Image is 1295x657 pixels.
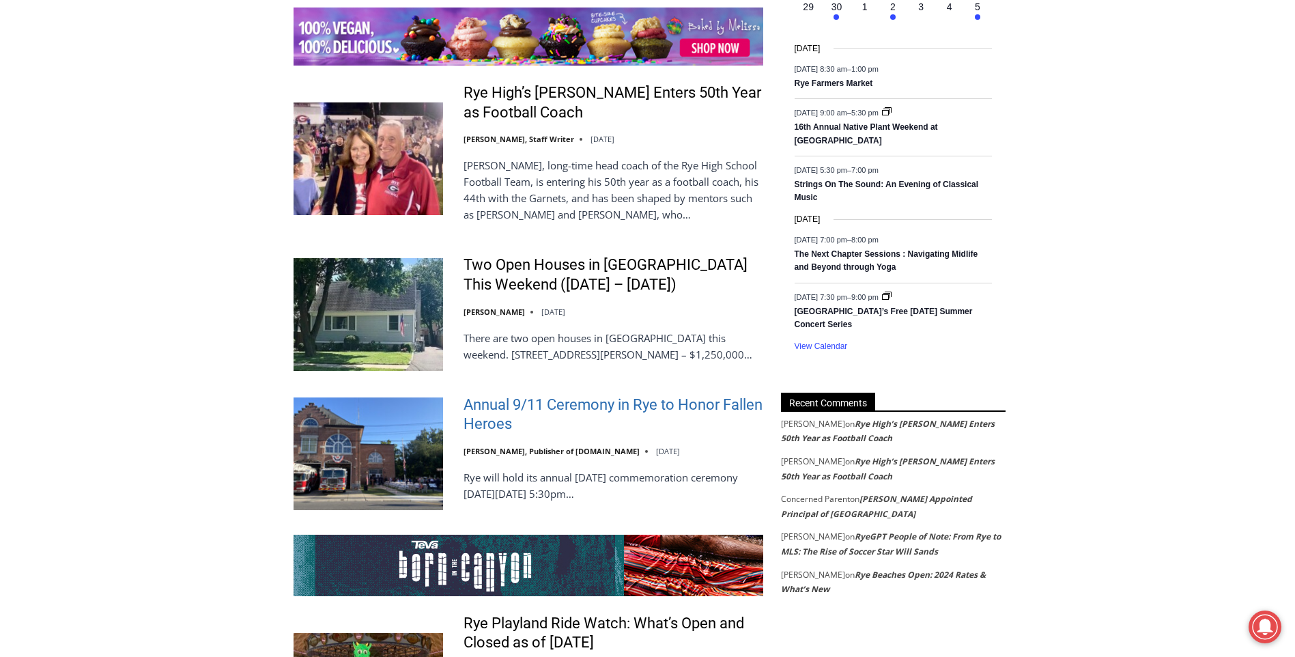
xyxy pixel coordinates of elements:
p: [PERSON_NAME], long-time head coach of the Rye High School Football Team, is entering his 50th ye... [464,157,763,223]
a: [PERSON_NAME], Publisher of [DOMAIN_NAME] [464,446,640,456]
a: Intern @ [DOMAIN_NAME] [328,132,661,170]
time: – [795,65,879,73]
time: [DATE] [656,446,680,456]
time: 5 [975,1,980,12]
span: [PERSON_NAME] [781,418,845,430]
span: [DATE] 7:30 pm [795,292,847,300]
span: [DATE] 5:30 pm [795,166,847,174]
span: Open Tues. - Sun. [PHONE_NUMBER] [4,141,134,193]
a: Two Open Houses in [GEOGRAPHIC_DATA] This Weekend ([DATE] – [DATE]) [464,255,763,294]
img: Annual 9/11 Ceremony in Rye to Honor Fallen Heroes [294,397,443,509]
span: 8:00 pm [851,236,879,244]
a: Rye High’s [PERSON_NAME] Enters 50th Year as Football Coach [464,83,763,122]
a: Rye High’s [PERSON_NAME] Enters 50th Year as Football Coach [781,456,995,482]
time: [DATE] [590,134,614,144]
time: – [795,109,881,117]
time: [DATE] [795,42,821,55]
time: 2 [890,1,896,12]
span: [DATE] 7:00 pm [795,236,847,244]
div: "The first chef I interviewed talked about coming to [GEOGRAPHIC_DATA] from [GEOGRAPHIC_DATA] in ... [345,1,645,132]
span: [PERSON_NAME] [781,569,845,581]
a: 16th Annual Native Plant Weekend at [GEOGRAPHIC_DATA] [795,122,938,146]
p: There are two open houses in [GEOGRAPHIC_DATA] this weekend. [STREET_ADDRESS][PERSON_NAME] – $1,2... [464,330,763,363]
span: 1:00 pm [851,65,879,73]
em: Has events [890,14,896,20]
a: [PERSON_NAME] [464,307,525,317]
span: 7:00 pm [851,166,879,174]
a: Rye Playland Ride Watch: What’s Open and Closed as of [DATE] [464,614,763,653]
span: Concerned Parent [781,493,850,505]
a: Strings On The Sound: An Evening of Classical Music [795,180,979,204]
a: [PERSON_NAME] Appointed Principal of [GEOGRAPHIC_DATA] [781,493,972,520]
span: Intern @ [DOMAIN_NAME] [357,136,633,167]
time: 3 [918,1,924,12]
a: Rye Farmers Market [795,79,873,89]
a: View Calendar [795,341,848,352]
a: RyeGPT People of Note: From Rye to MLS: The Rise of Soccer Star Will Sands [781,531,1001,557]
span: [PERSON_NAME] [781,531,845,542]
time: – [795,166,879,174]
footer: on [781,568,1006,597]
footer: on [781,454,1006,484]
p: Rye will hold its annual [DATE] commemoration ceremony [DATE][DATE] 5:30pm… [464,469,763,502]
img: Rye High’s Dino Garr Enters 50th Year as Football Coach [294,102,443,214]
time: 29 [803,1,814,12]
em: Has events [975,14,980,20]
time: 4 [947,1,952,12]
time: 30 [831,1,842,12]
time: 1 [862,1,868,12]
img: Two Open Houses in Rye This Weekend (September 6 – 7) [294,258,443,370]
a: [GEOGRAPHIC_DATA]’s Free [DATE] Summer Concert Series [795,307,973,331]
time: – [795,292,881,300]
a: Rye High’s [PERSON_NAME] Enters 50th Year as Football Coach [781,418,995,445]
footer: on [781,529,1006,559]
a: Rye Beaches Open: 2024 Rates & What’s New [781,569,986,596]
span: [DATE] 8:30 am [795,65,847,73]
span: 9:00 pm [851,292,879,300]
footer: on [781,417,1006,446]
span: 5:30 pm [851,109,879,117]
a: The Next Chapter Sessions : Navigating Midlife and Beyond through Yoga [795,249,978,273]
time: [DATE] [795,213,821,226]
span: [DATE] 9:00 am [795,109,847,117]
footer: on [781,492,1006,521]
img: Baked by Melissa [294,8,763,66]
time: [DATE] [541,307,565,317]
a: [PERSON_NAME], Staff Writer [464,134,574,144]
span: Recent Comments [781,393,875,411]
em: Has events [834,14,839,20]
div: Located at [STREET_ADDRESS][PERSON_NAME] [141,85,201,163]
span: [PERSON_NAME] [781,456,845,467]
a: Annual 9/11 Ceremony in Rye to Honor Fallen Heroes [464,395,763,434]
time: – [795,236,879,244]
a: Open Tues. - Sun. [PHONE_NUMBER] [1,137,137,170]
